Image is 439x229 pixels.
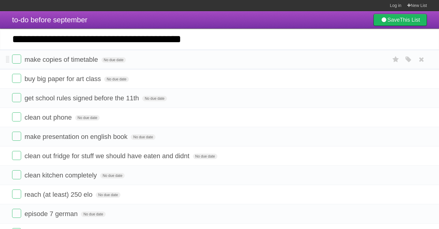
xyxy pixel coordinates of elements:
[24,191,94,198] span: reach (at least) 250 elo
[12,209,21,218] label: Done
[104,77,129,82] span: No due date
[24,94,140,102] span: get school rules signed before the 11th
[12,151,21,160] label: Done
[12,55,21,64] label: Done
[12,16,87,24] span: to-do before september
[75,115,100,121] span: No due date
[24,152,191,160] span: clean out fridge for stuff we should have eaten and didnt
[96,192,120,198] span: No due date
[24,171,98,179] span: clean kitchen completely
[24,210,79,218] span: episode 7 german
[24,56,99,63] span: make copies of timetable
[12,132,21,141] label: Done
[390,55,402,64] label: Star task
[24,114,73,121] span: clean out phone
[12,74,21,83] label: Done
[12,112,21,121] label: Done
[12,93,21,102] label: Done
[81,212,105,217] span: No due date
[101,57,126,63] span: No due date
[131,134,155,140] span: No due date
[193,154,217,159] span: No due date
[373,14,427,26] a: SaveThis List
[24,75,102,83] span: buy big paper for art class
[142,96,167,101] span: No due date
[400,17,420,23] b: This List
[100,173,125,178] span: No due date
[12,190,21,199] label: Done
[24,133,129,140] span: make presentation on english book
[12,170,21,179] label: Done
